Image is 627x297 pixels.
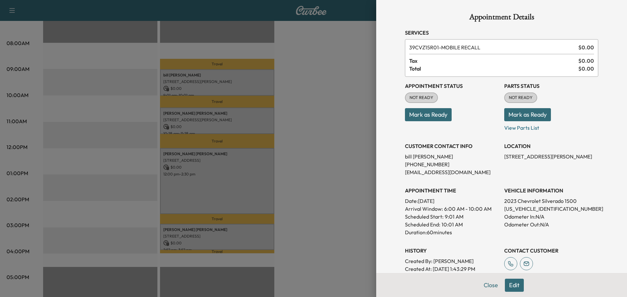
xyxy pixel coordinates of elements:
p: Created By : [PERSON_NAME] [405,257,499,265]
p: Created At : [DATE] 1:43:29 PM [405,265,499,273]
p: bill [PERSON_NAME] [405,153,499,160]
p: Scheduled End: [405,221,440,228]
span: Total [409,65,578,73]
p: 9:01 AM [445,213,463,221]
p: Odometer Out: N/A [504,221,598,228]
p: View Parts List [504,121,598,132]
p: [US_VEHICLE_IDENTIFICATION_NUMBER] [504,205,598,213]
p: [EMAIL_ADDRESS][DOMAIN_NAME] [405,168,499,176]
p: Scheduled Start: [405,213,443,221]
span: $ 0.00 [578,43,594,51]
p: Odometer In: N/A [504,213,598,221]
h3: VEHICLE INFORMATION [504,187,598,194]
span: MOBILE RECALL [409,43,576,51]
h3: CONTACT CUSTOMER [504,247,598,255]
p: [PHONE_NUMBER] [405,160,499,168]
button: Mark as Ready [504,108,551,121]
h3: LOCATION [504,142,598,150]
h1: Appointment Details [405,13,598,24]
span: NOT READY [406,94,437,101]
h3: Services [405,29,598,37]
p: Duration: 60 minutes [405,228,499,236]
h3: Parts Status [504,82,598,90]
h3: CUSTOMER CONTACT INFO [405,142,499,150]
button: Mark as Ready [405,108,452,121]
h3: APPOINTMENT TIME [405,187,499,194]
p: Arrival Window: [405,205,499,213]
span: NOT READY [505,94,537,101]
h3: Appointment Status [405,82,499,90]
span: Tax [409,57,578,65]
span: 6:00 AM - 10:00 AM [444,205,491,213]
button: Close [479,279,502,292]
h3: History [405,247,499,255]
span: $ 0.00 [578,57,594,65]
button: Edit [505,279,524,292]
p: Modified By : [PERSON_NAME] [405,273,499,281]
p: Date: [DATE] [405,197,499,205]
p: 2023 Chevrolet Silverado 1500 [504,197,598,205]
p: 10:01 AM [442,221,463,228]
span: $ 0.00 [578,65,594,73]
p: [STREET_ADDRESS][PERSON_NAME] [504,153,598,160]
